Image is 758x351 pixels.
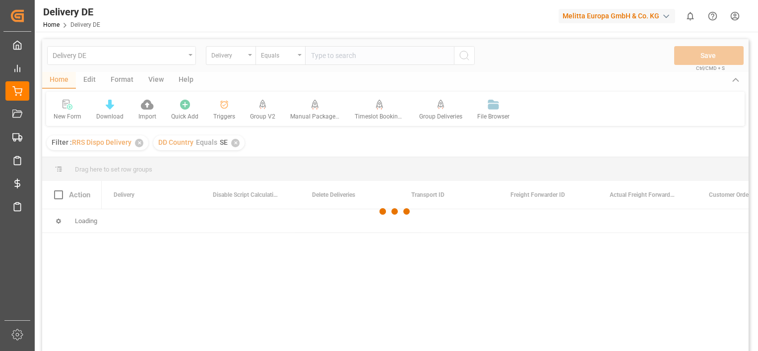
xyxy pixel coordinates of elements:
[559,6,679,25] button: Melitta Europa GmbH & Co. KG
[43,4,100,19] div: Delivery DE
[43,21,60,28] a: Home
[701,5,724,27] button: Help Center
[679,5,701,27] button: show 0 new notifications
[559,9,675,23] div: Melitta Europa GmbH & Co. KG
